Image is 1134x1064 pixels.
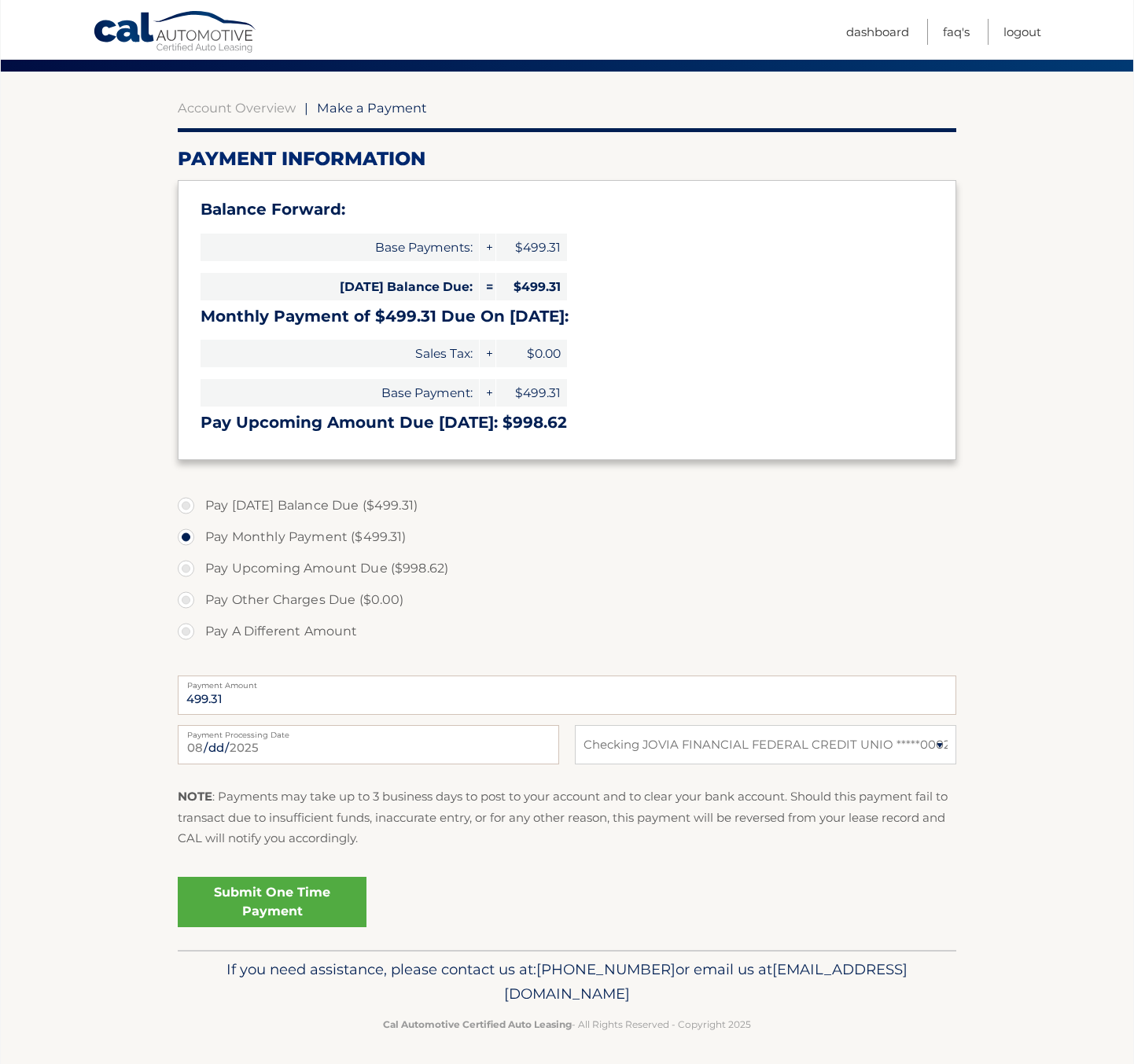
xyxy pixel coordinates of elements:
[496,234,567,261] span: $499.31
[178,676,956,688] label: Payment Amount
[496,273,567,300] span: $499.31
[201,234,479,261] span: Base Payments:
[317,100,427,116] span: Make a Payment
[178,786,956,849] p: : Payments may take up to 3 business days to post to your account and to clear your bank account....
[201,379,479,407] span: Base Payment:
[201,273,479,300] span: [DATE] Balance Due:
[383,1018,572,1030] strong: Cal Automotive Certified Auto Leasing
[178,490,956,521] label: Pay [DATE] Balance Due ($499.31)
[178,725,559,738] label: Payment Processing Date
[201,307,933,326] h3: Monthly Payment of $499.31 Due On [DATE]:
[178,789,212,804] strong: NOTE
[1003,19,1041,45] a: Logout
[178,147,956,171] h2: Payment Information
[480,340,495,367] span: +
[201,340,479,367] span: Sales Tax:
[178,100,296,116] a: Account Overview
[178,877,366,927] a: Submit One Time Payment
[480,273,495,300] span: =
[480,234,495,261] span: +
[188,957,946,1007] p: If you need assistance, please contact us at: or email us at
[536,960,676,978] span: [PHONE_NUMBER]
[178,521,956,553] label: Pay Monthly Payment ($499.31)
[496,379,567,407] span: $499.31
[93,10,258,56] a: Cal Automotive
[178,553,956,584] label: Pay Upcoming Amount Due ($998.62)
[178,616,956,647] label: Pay A Different Amount
[846,19,909,45] a: Dashboard
[496,340,567,367] span: $0.00
[188,1016,946,1033] p: - All Rights Reserved - Copyright 2025
[178,584,956,616] label: Pay Other Charges Due ($0.00)
[178,676,956,715] input: Payment Amount
[304,100,308,116] span: |
[480,379,495,407] span: +
[943,19,970,45] a: FAQ's
[201,200,933,219] h3: Balance Forward:
[178,725,559,764] input: Payment Date
[201,413,933,433] h3: Pay Upcoming Amount Due [DATE]: $998.62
